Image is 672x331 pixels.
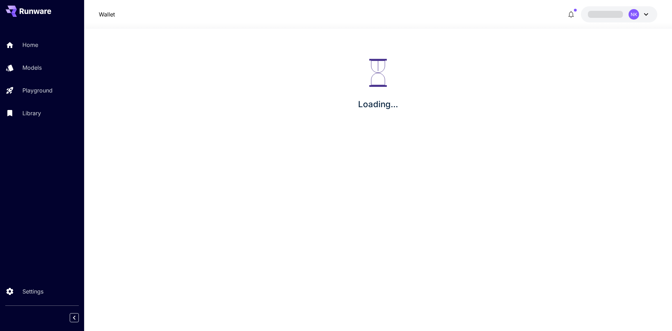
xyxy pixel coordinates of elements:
p: Playground [22,86,53,95]
div: Collapse sidebar [75,311,84,324]
p: Library [22,109,41,117]
button: NK [581,6,657,22]
nav: breadcrumb [99,10,115,19]
p: Settings [22,287,43,296]
button: Collapse sidebar [70,313,79,322]
p: Loading... [358,98,398,111]
p: Models [22,63,42,72]
div: NK [629,9,639,20]
p: Home [22,41,38,49]
a: Wallet [99,10,115,19]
